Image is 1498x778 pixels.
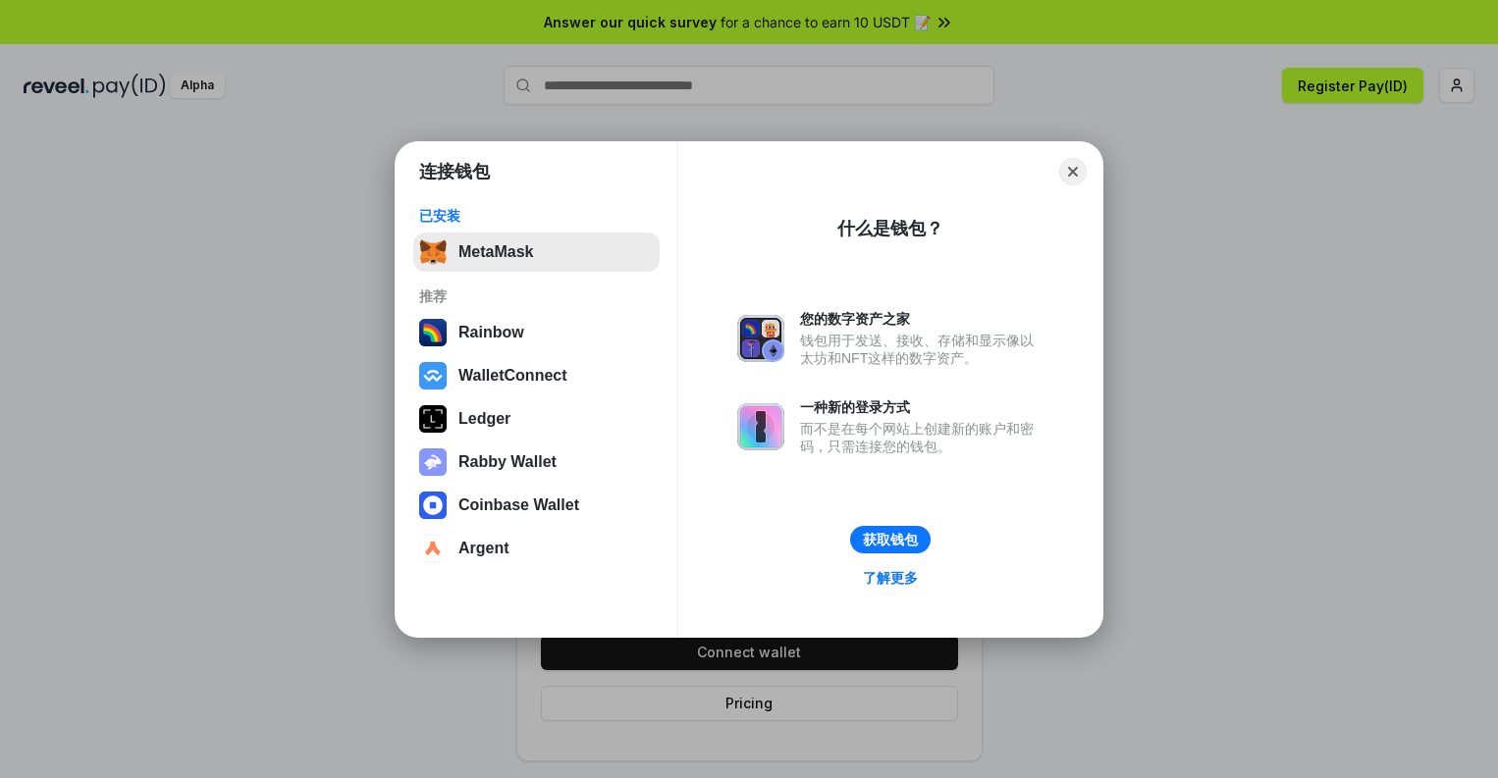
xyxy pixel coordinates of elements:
h1: 连接钱包 [419,160,490,183]
button: Rabby Wallet [413,442,660,482]
button: Close [1059,158,1087,185]
div: 您的数字资产之家 [800,310,1043,328]
img: svg+xml,%3Csvg%20xmlns%3D%22http%3A%2F%2Fwww.w3.org%2F2000%2Fsvg%22%20fill%3D%22none%22%20viewBox... [419,448,447,476]
div: 什么是钱包？ [837,217,943,240]
div: Ledger [458,410,510,428]
div: Rainbow [458,324,524,341]
div: 一种新的登录方式 [800,398,1043,416]
div: Coinbase Wallet [458,496,579,514]
button: Coinbase Wallet [413,486,660,525]
div: 了解更多 [863,569,918,587]
img: svg+xml,%3Csvg%20width%3D%2228%22%20height%3D%2228%22%20viewBox%3D%220%200%2028%2028%22%20fill%3D... [419,535,447,562]
button: Ledger [413,399,660,439]
button: MetaMask [413,233,660,272]
img: svg+xml,%3Csvg%20width%3D%2228%22%20height%3D%2228%22%20viewBox%3D%220%200%2028%2028%22%20fill%3D... [419,362,447,389]
div: MetaMask [458,243,533,261]
img: svg+xml,%3Csvg%20xmlns%3D%22http%3A%2F%2Fwww.w3.org%2F2000%2Fsvg%22%20width%3D%2228%22%20height%3... [419,405,447,433]
div: 已安装 [419,207,654,225]
img: svg+xml,%3Csvg%20xmlns%3D%22http%3A%2F%2Fwww.w3.org%2F2000%2Fsvg%22%20fill%3D%22none%22%20viewBox... [737,315,784,362]
img: svg+xml,%3Csvg%20fill%3D%22none%22%20height%3D%2233%22%20viewBox%3D%220%200%2035%2033%22%20width%... [419,238,447,266]
img: svg+xml,%3Csvg%20xmlns%3D%22http%3A%2F%2Fwww.w3.org%2F2000%2Fsvg%22%20fill%3D%22none%22%20viewBox... [737,403,784,450]
a: 了解更多 [851,565,930,591]
div: 而不是在每个网站上创建新的账户和密码，只需连接您的钱包。 [800,420,1043,455]
div: 钱包用于发送、接收、存储和显示像以太坊和NFT这样的数字资产。 [800,332,1043,367]
div: 推荐 [419,287,654,305]
img: svg+xml,%3Csvg%20width%3D%22120%22%20height%3D%22120%22%20viewBox%3D%220%200%20120%20120%22%20fil... [419,319,447,346]
div: Argent [458,540,509,557]
button: Rainbow [413,313,660,352]
button: WalletConnect [413,356,660,395]
button: Argent [413,529,660,568]
div: 获取钱包 [863,531,918,548]
button: 获取钱包 [850,526,931,553]
div: WalletConnect [458,367,567,385]
div: Rabby Wallet [458,453,557,471]
img: svg+xml,%3Csvg%20width%3D%2228%22%20height%3D%2228%22%20viewBox%3D%220%200%2028%2028%22%20fill%3D... [419,492,447,519]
